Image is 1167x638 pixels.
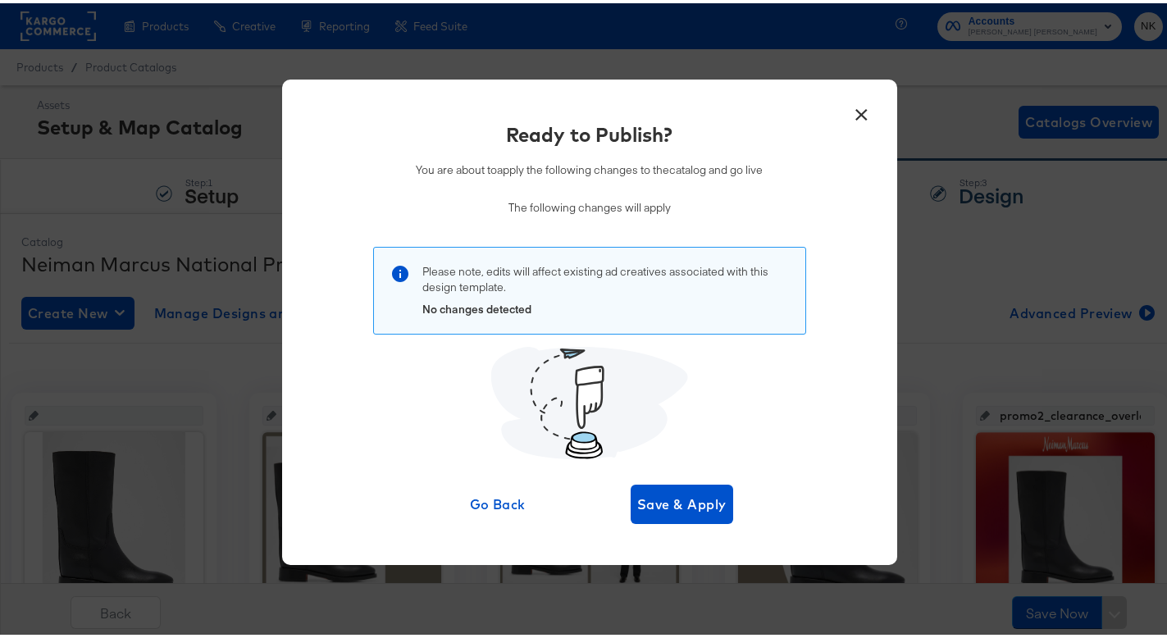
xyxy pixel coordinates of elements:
p: The following changes will apply [417,197,764,212]
p: You are about to apply the following changes to the catalog and go live [417,159,764,175]
p: Please note, edits will affect existing ad creatives associated with this design template . [422,261,789,291]
button: Go Back [447,481,549,521]
span: Go Back [454,490,543,513]
button: Save & Apply [631,481,733,521]
button: × [847,93,877,122]
span: Save & Apply [637,490,727,513]
strong: No changes detected [422,298,531,313]
div: Ready to Publish? [507,117,673,145]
